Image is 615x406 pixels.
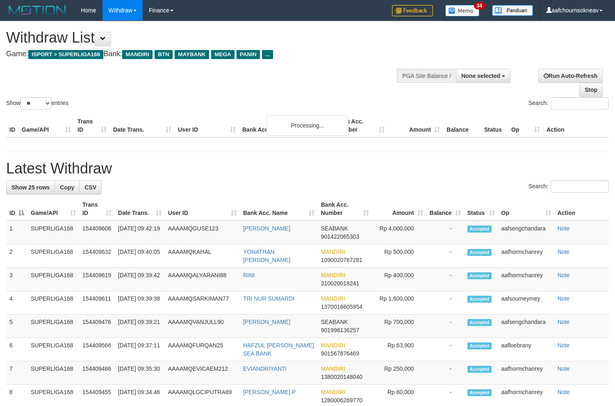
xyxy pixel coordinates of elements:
[6,291,27,315] td: 4
[74,114,110,137] th: Trans ID
[372,338,426,361] td: Rp 63,900
[243,249,290,263] a: YONATHAN [PERSON_NAME]
[498,291,554,315] td: aafsoumeymey
[266,115,348,136] div: Processing...
[27,221,79,244] td: SUPERLIGA168
[467,342,492,349] span: Accepted
[543,114,609,137] th: Action
[165,221,240,244] td: AAAAMQGUSE123
[155,50,173,59] span: BTN
[6,160,609,177] h1: Latest Withdraw
[321,342,345,349] span: MANDIRI
[498,338,554,361] td: aafloebrany
[262,50,273,59] span: ...
[474,2,485,9] span: 34
[79,221,115,244] td: 154409606
[397,69,456,83] div: PGA Site Balance /
[6,50,402,58] h4: Game: Bank:
[321,249,345,255] span: MANDIRI
[79,244,115,268] td: 154409632
[508,114,543,137] th: Op
[84,184,96,191] span: CSV
[467,389,492,396] span: Accepted
[467,319,492,326] span: Accepted
[115,338,165,361] td: [DATE] 09:37:11
[528,97,609,109] label: Search:
[110,114,175,137] th: Date Trans.
[481,114,508,137] th: Status
[392,5,433,16] img: Feedback.jpg
[498,197,554,221] th: Op: activate to sort column ascending
[79,291,115,315] td: 154409611
[498,244,554,268] td: aafhormchanrey
[318,197,373,221] th: Bank Acc. Number: activate to sort column ascending
[321,272,345,278] span: MANDIRI
[461,73,500,79] span: None selected
[321,365,345,372] span: MANDIRI
[27,244,79,268] td: SUPERLIGA168
[243,319,290,325] a: [PERSON_NAME]
[243,272,255,278] a: RINI
[27,197,79,221] th: Game/API: activate to sort column ascending
[165,197,240,221] th: User ID: activate to sort column ascending
[498,268,554,291] td: aafhormchanrey
[79,180,102,194] a: CSV
[6,30,402,46] h1: Withdraw List
[558,319,570,325] a: Note
[426,315,464,338] td: -
[211,50,235,59] span: MEGA
[333,114,388,137] th: Bank Acc. Number
[20,97,51,109] select: Showentries
[467,249,492,256] span: Accepted
[165,268,240,291] td: AAAAMQALYARANI88
[558,225,570,232] a: Note
[492,5,533,16] img: panduan.png
[6,114,18,137] th: ID
[321,303,362,310] span: Copy 1370016605954 to clipboard
[467,366,492,373] span: Accepted
[445,5,480,16] img: Button%20Memo.svg
[79,268,115,291] td: 154409619
[558,342,570,349] a: Note
[426,197,464,221] th: Balance: activate to sort column ascending
[6,244,27,268] td: 2
[426,338,464,361] td: -
[6,180,55,194] a: Show 25 rows
[122,50,153,59] span: MANDIRI
[165,338,240,361] td: AAAAMQFURQAN25
[321,295,345,302] span: MANDIRI
[11,184,50,191] span: Show 25 rows
[6,197,27,221] th: ID: activate to sort column descending
[79,338,115,361] td: 154409566
[426,291,464,315] td: -
[467,272,492,279] span: Accepted
[115,315,165,338] td: [DATE] 09:39:21
[27,338,79,361] td: SUPERLIGA168
[243,365,287,372] a: EVIANDRIYANTI
[558,365,570,372] a: Note
[426,221,464,244] td: -
[558,389,570,395] a: Note
[321,327,359,333] span: Copy 901998136257 to clipboard
[464,197,498,221] th: Status: activate to sort column ascending
[79,361,115,385] td: 154409486
[372,197,426,221] th: Amount: activate to sort column ascending
[27,361,79,385] td: SUPERLIGA168
[6,338,27,361] td: 6
[115,221,165,244] td: [DATE] 09:42:19
[321,319,348,325] span: SEABANK
[372,291,426,315] td: Rp 1,600,000
[239,114,333,137] th: Bank Acc. Name
[6,268,27,291] td: 3
[18,114,74,137] th: Game/API
[467,296,492,303] span: Accepted
[165,315,240,338] td: AAAAMQVANJULL90
[165,291,240,315] td: AAAAMQSARKIMAN77
[79,315,115,338] td: 154409476
[372,221,426,244] td: Rp 4,000,000
[6,97,68,109] label: Show entries
[60,184,74,191] span: Copy
[558,295,570,302] a: Note
[237,50,260,59] span: PANIN
[372,244,426,268] td: Rp 500,000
